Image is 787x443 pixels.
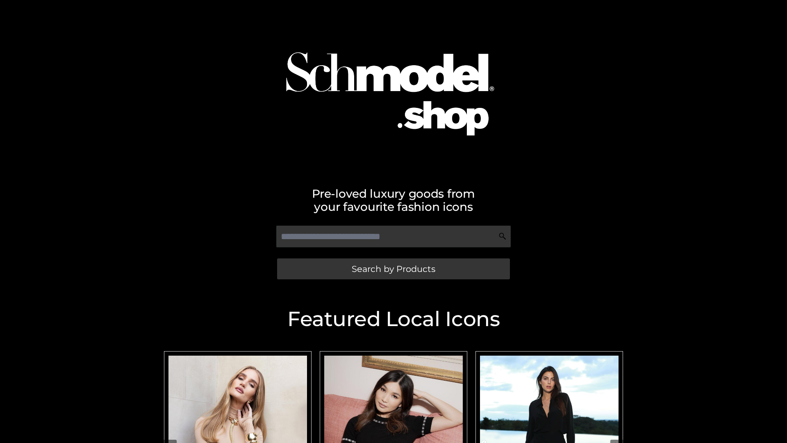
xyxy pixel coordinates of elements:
h2: Featured Local Icons​ [160,309,627,329]
img: Search Icon [498,232,507,240]
h2: Pre-loved luxury goods from your favourite fashion icons [160,187,627,213]
a: Search by Products [277,258,510,279]
span: Search by Products [352,265,435,273]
